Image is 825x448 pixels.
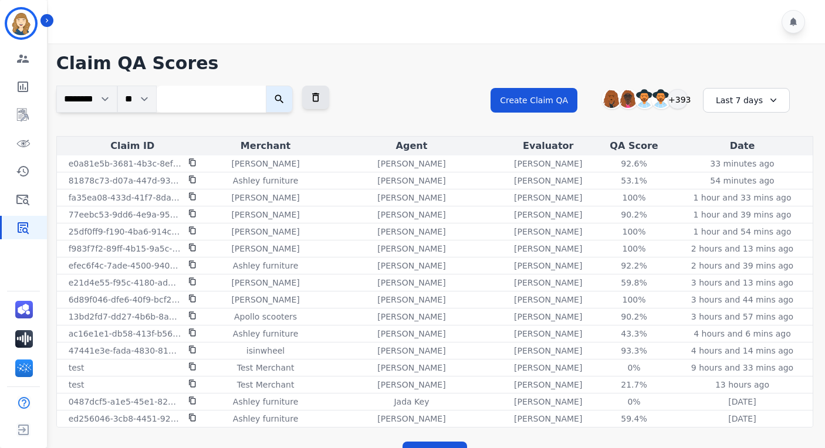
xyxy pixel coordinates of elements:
[69,328,181,340] p: ac16e1e1-db58-413f-b566-7b534eb28ae7
[233,175,298,186] p: Ashley furniture
[728,413,756,425] p: [DATE]
[56,53,813,74] h1: Claim QA Scores
[608,226,661,237] div: 100%
[514,413,582,425] p: [PERSON_NAME]
[231,294,299,306] p: [PERSON_NAME]
[608,158,661,169] div: 92.6%
[674,139,810,153] div: Date
[668,89,688,109] div: +393
[69,158,181,169] p: e0a81e5b-3681-4b3c-8ef0-31ab46c8f15a
[608,345,661,357] div: 93.3%
[231,192,299,203] p: [PERSON_NAME]
[691,243,793,254] p: 2 hours and 13 mins ago
[377,158,445,169] p: [PERSON_NAME]
[514,192,582,203] p: [PERSON_NAME]
[514,277,582,289] p: [PERSON_NAME]
[231,226,299,237] p: [PERSON_NAME]
[69,192,181,203] p: fa35ea08-433d-41f7-8da2-e550b7b76c5d
[377,311,445,323] p: [PERSON_NAME]
[233,260,298,271] p: Ashley furniture
[514,311,582,323] p: [PERSON_NAME]
[231,277,299,289] p: [PERSON_NAME]
[7,9,35,38] img: Bordered avatar
[69,311,181,323] p: 13bd2fd7-dd27-4b6b-8aa8-b1989a021401
[377,277,445,289] p: [PERSON_NAME]
[69,260,181,271] p: efec6f4c-7ade-4500-9409-a79563e2684c
[325,139,498,153] div: Agent
[691,345,793,357] p: 4 hours and 14 mins ago
[608,175,661,186] div: 53.1%
[514,362,582,374] p: [PERSON_NAME]
[608,396,661,408] div: 0%
[377,294,445,306] p: [PERSON_NAME]
[69,379,84,391] p: test
[69,345,181,357] p: 47441e3e-fada-4830-8153-22fe9701626a
[377,243,445,254] p: [PERSON_NAME]
[69,226,181,237] p: 25df0ff9-f190-4ba6-914c-80484fa63564
[703,88,790,113] div: Last 7 days
[691,294,793,306] p: 3 hours and 44 mins ago
[59,139,206,153] div: Claim ID
[710,158,774,169] p: 33 minutes ago
[691,311,793,323] p: 3 hours and 57 mins ago
[69,396,181,408] p: 0487dcf5-a1e5-45e1-8279-50de5b7f1e88
[691,362,793,374] p: 9 hours and 33 mins ago
[608,243,661,254] div: 100%
[608,328,661,340] div: 43.3%
[377,328,445,340] p: [PERSON_NAME]
[608,277,661,289] div: 59.8%
[514,226,582,237] p: [PERSON_NAME]
[514,345,582,357] p: [PERSON_NAME]
[211,139,321,153] div: Merchant
[377,379,445,391] p: [PERSON_NAME]
[691,277,793,289] p: 3 hours and 13 mins ago
[608,294,661,306] div: 100%
[377,362,445,374] p: [PERSON_NAME]
[503,139,594,153] div: Evaluator
[608,192,661,203] div: 100%
[377,209,445,220] p: [PERSON_NAME]
[377,175,445,186] p: [PERSON_NAME]
[377,413,445,425] p: [PERSON_NAME]
[237,362,295,374] p: Test Merchant
[514,260,582,271] p: [PERSON_NAME]
[608,260,661,271] div: 92.2%
[394,396,429,408] p: Jada Key
[377,260,445,271] p: [PERSON_NAME]
[691,260,793,271] p: 2 hours and 39 mins ago
[728,396,756,408] p: [DATE]
[233,396,298,408] p: Ashley furniture
[514,243,582,254] p: [PERSON_NAME]
[514,294,582,306] p: [PERSON_NAME]
[514,175,582,186] p: [PERSON_NAME]
[69,362,84,374] p: test
[491,88,577,113] button: Create Claim QA
[231,158,299,169] p: [PERSON_NAME]
[514,379,582,391] p: [PERSON_NAME]
[69,277,181,289] p: e21d4e55-f95c-4180-ad2f-392165528abe
[715,379,769,391] p: 13 hours ago
[514,396,582,408] p: [PERSON_NAME]
[246,345,285,357] p: isinwheel
[237,379,295,391] p: Test Merchant
[69,294,181,306] p: 6d89f046-dfe6-40f9-bcf2-89a80d995a22
[69,175,181,186] p: 81878c73-d07a-447d-9322-f48ec1b9bbbe
[233,328,298,340] p: Ashley furniture
[514,328,582,340] p: [PERSON_NAME]
[694,328,791,340] p: 4 hours and 6 mins ago
[608,413,661,425] div: 59.4%
[693,226,791,237] p: 1 hour and 54 mins ago
[231,243,299,254] p: [PERSON_NAME]
[234,311,297,323] p: Apollo scooters
[608,362,661,374] div: 0%
[231,209,299,220] p: [PERSON_NAME]
[377,192,445,203] p: [PERSON_NAME]
[377,345,445,357] p: [PERSON_NAME]
[608,379,661,391] div: 21.7%
[710,175,774,186] p: 54 minutes ago
[377,226,445,237] p: [PERSON_NAME]
[693,192,791,203] p: 1 hour and 33 mins ago
[69,243,181,254] p: f983f7f2-89ff-4b15-9a5c-e30ab30bde51
[693,209,791,220] p: 1 hour and 39 mins ago
[233,413,298,425] p: Ashley furniture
